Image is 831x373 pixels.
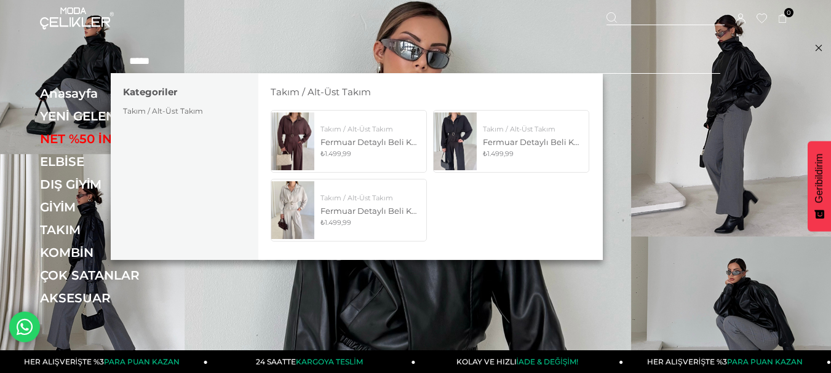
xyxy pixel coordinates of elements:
[320,194,420,202] div: Takım / Alt-Üst Takım
[271,110,427,173] a: Takım / Alt-Üst Takım Fermuar Detaylı Beli Kemerli Alt Kısmı Pileli Herli Kahve Kadın İkili Takım...
[40,291,209,305] a: AKSESUAR
[123,106,203,116] a: Takım / Alt-Üst Takım
[40,86,209,101] a: Anasayfa
[208,350,416,373] a: 24 SAATTEKARGOYA TESLİM
[483,136,582,147] div: Fermuar Detaylı Beli Kemerli Alt Kısmı Pileli Herli Siyah Kadın İkili Takım 26K126
[434,112,477,170] img: herli-takim-26k126-2857ba.jpg
[320,205,420,216] div: Fermuar Detaylı Beli Kemerli Alt Kısmı Pileli Herli Taş Kadın İkili Takım 26K126
[40,177,209,192] a: DIŞ GİYİM
[320,136,420,147] div: Fermuar Detaylı Beli Kemerli Alt Kısmı Pileli Herli Kahve Kadın İkili Takım 26K126
[40,154,209,169] a: ELBİSE
[784,8,793,17] span: 0
[320,218,351,227] span: ₺1.499,99
[40,245,209,260] a: KOMBİN
[320,125,420,133] div: Takım / Alt-Üst Takım
[623,350,831,373] a: HER ALIŞVERİŞTE %3PARA PUAN KAZAN
[271,181,314,238] img: herli-takim-26k126-1-a811.jpg
[320,149,351,158] span: ₺1.499,99
[104,357,180,366] span: PARA PUAN KAZAN
[271,86,590,98] h3: Takım / Alt-Üst Takım
[40,200,209,214] a: GİYİM
[483,125,582,133] div: Takım / Alt-Üst Takım
[271,112,314,170] img: herli-takim-26k126-4ef6-b.jpg
[814,154,825,203] span: Geribildirim
[40,7,114,29] img: logo
[483,149,514,158] span: ₺1.499,99
[40,222,209,237] a: TAKIM
[727,357,803,366] span: PARA PUAN KAZAN
[517,357,578,366] span: İADE & DEĞİŞİM!
[778,14,787,23] a: 0
[416,350,624,373] a: KOLAY VE HIZLIİADE & DEĞİŞİM!
[271,179,427,241] a: Takım / Alt-Üst Takım Fermuar Detaylı Beli Kemerli Alt Kısmı Pileli Herli Taş Kadın İkili Takım 2...
[111,86,258,98] h3: Kategoriler
[40,132,209,146] a: NET %50 İNDİRİM
[808,141,831,232] button: Geribildirim - Show survey
[296,357,362,366] span: KARGOYA TESLİM
[433,110,589,173] a: Takım / Alt-Üst Takım Fermuar Detaylı Beli Kemerli Alt Kısmı Pileli Herli Siyah Kadın İkili Takım...
[40,109,209,124] a: YENİ GELENLER
[40,268,209,283] a: ÇOK SATANLAR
